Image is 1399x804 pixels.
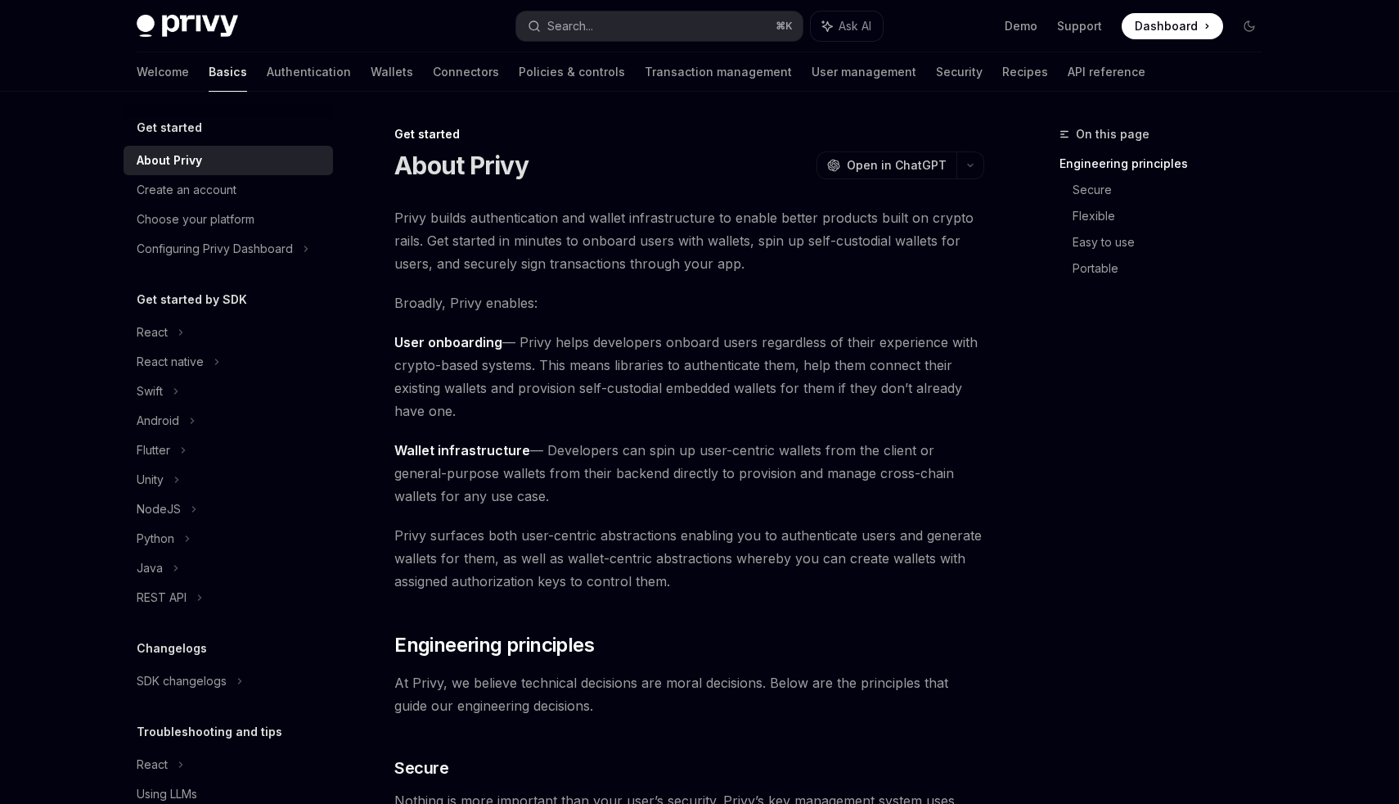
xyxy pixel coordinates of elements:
span: On this page [1076,124,1149,144]
a: Recipes [1002,52,1048,92]
div: NodeJS [137,499,181,519]
h5: Get started by SDK [137,290,247,309]
div: Java [137,558,163,578]
h5: Troubleshooting and tips [137,722,282,742]
span: Privy surfaces both user-centric abstractions enabling you to authenticate users and generate wal... [394,524,984,593]
a: Easy to use [1073,229,1275,255]
a: Support [1057,18,1102,34]
img: dark logo [137,15,238,38]
div: Android [137,411,179,431]
div: Get started [394,126,984,142]
div: About Privy [137,151,202,170]
a: Create an account [124,175,333,205]
strong: Wallet infrastructure [394,442,530,458]
h5: Changelogs [137,639,207,658]
span: ⌘ K [776,20,793,33]
span: Broadly, Privy enables: [394,291,984,314]
button: Open in ChatGPT [816,151,956,179]
button: Search...⌘K [516,11,803,41]
div: SDK changelogs [137,671,227,691]
a: Welcome [137,52,189,92]
span: At Privy, we believe technical decisions are moral decisions. Below are the principles that guide... [394,671,984,717]
div: Create an account [137,180,236,200]
span: Privy builds authentication and wallet infrastructure to enable better products built on crypto r... [394,206,984,275]
a: Security [936,52,983,92]
h1: About Privy [394,151,529,180]
span: Open in ChatGPT [847,157,947,174]
a: Demo [1005,18,1037,34]
a: Dashboard [1122,13,1223,39]
div: Choose your platform [137,210,254,229]
h5: Get started [137,118,202,138]
a: Engineering principles [1059,151,1275,177]
span: Secure [394,757,448,779]
div: Using LLMs [137,784,197,804]
span: Engineering principles [394,632,594,658]
button: Toggle dark mode [1236,13,1262,39]
div: React [137,323,168,342]
a: Secure [1073,177,1275,203]
span: Dashboard [1135,18,1198,34]
a: Policies & controls [519,52,625,92]
a: Connectors [433,52,499,92]
div: Configuring Privy Dashboard [137,239,293,259]
div: Swift [137,382,163,401]
a: Authentication [267,52,351,92]
a: Basics [209,52,247,92]
div: Search... [547,16,593,36]
span: — Privy helps developers onboard users regardless of their experience with crypto-based systems. ... [394,331,984,422]
button: Ask AI [811,11,883,41]
div: Python [137,529,174,549]
div: Flutter [137,440,170,460]
a: Flexible [1073,203,1275,229]
a: Choose your platform [124,205,333,234]
div: React [137,755,168,775]
a: API reference [1068,52,1145,92]
a: Wallets [371,52,413,92]
div: REST API [137,588,187,608]
div: React native [137,352,204,372]
a: Portable [1073,255,1275,282]
div: Unity [137,470,164,490]
strong: User onboarding [394,334,502,350]
a: User management [812,52,916,92]
a: Transaction management [645,52,792,92]
a: About Privy [124,146,333,175]
span: Ask AI [839,18,871,34]
span: — Developers can spin up user-centric wallets from the client or general-purpose wallets from the... [394,439,984,508]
